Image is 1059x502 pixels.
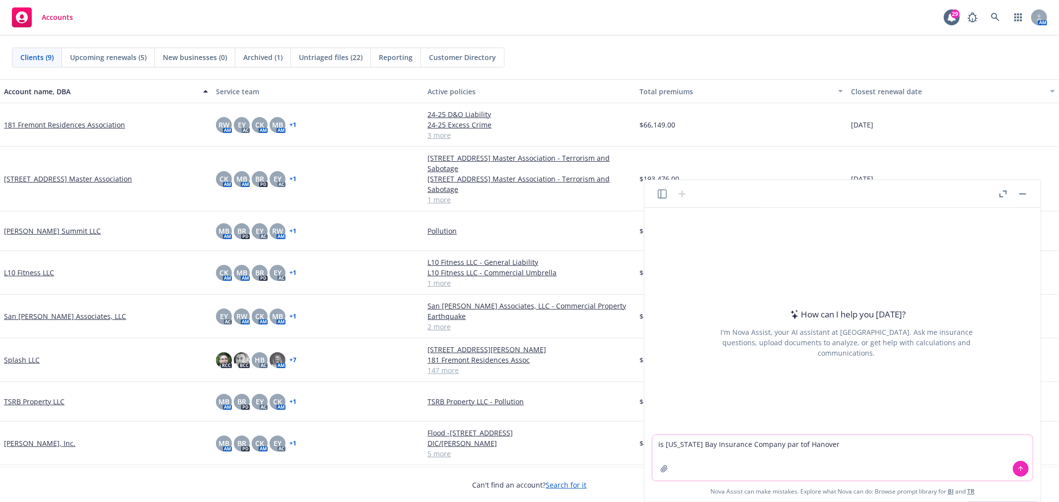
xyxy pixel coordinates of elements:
a: + 1 [289,399,296,405]
div: Service team [216,86,420,97]
span: $65,914.00 [639,267,675,278]
div: Total premiums [639,86,833,97]
a: [STREET_ADDRESS][PERSON_NAME] [427,344,632,355]
span: Customer Directory [429,52,496,63]
span: BR [237,438,246,448]
a: 181 Fremont Residences Association [4,120,125,130]
a: + 1 [289,314,296,319]
span: BR [237,226,246,236]
span: CK [255,120,264,130]
button: Closest renewal date [847,79,1059,103]
a: TSRB Property LLC [4,396,65,407]
span: MB [272,311,283,321]
span: RW [272,226,283,236]
a: [STREET_ADDRESS] Master Association - Terrorism and Sabotage [427,174,632,194]
a: 2 more [427,321,632,332]
span: CK [255,438,264,448]
a: 1 more [427,194,632,205]
img: photo [216,352,232,368]
span: BR [255,267,264,278]
a: + 1 [289,228,296,234]
a: L10 Fitness LLC [4,267,54,278]
img: photo [270,352,285,368]
span: Can't find an account? [473,480,587,490]
a: [STREET_ADDRESS] Master Association - Terrorism and Sabotage [427,153,632,174]
a: 147 more [427,365,632,376]
a: [STREET_ADDRESS] Master Association [4,174,132,184]
span: Clients (9) [20,52,54,63]
a: + 7 [289,357,296,363]
span: CK [219,267,228,278]
a: 24-25 Excess Crime [427,120,632,130]
span: $66,149.00 [639,120,675,130]
span: [DATE] [851,174,873,184]
a: L10 Fitness LLC - Commercial Umbrella [427,267,632,278]
a: Pollution [427,226,632,236]
span: EY [274,267,282,278]
a: Earthquake [427,311,632,321]
span: $34,883,184.33 [639,355,689,365]
span: EY [274,438,282,448]
span: Reporting [379,52,413,63]
span: Upcoming renewals (5) [70,52,146,63]
span: EY [274,174,282,184]
span: EY [238,120,246,130]
a: San [PERSON_NAME] Associates, LLC - Commercial Property [427,301,632,311]
span: HB [255,355,265,365]
button: Total premiums [635,79,847,103]
a: L10 Fitness LLC - General Liability [427,257,632,267]
a: [PERSON_NAME], Inc. [4,438,75,448]
span: RW [236,311,247,321]
a: Search for it [546,480,587,490]
span: New businesses (0) [163,52,227,63]
a: Search [986,7,1005,27]
button: Service team [212,79,424,103]
span: MB [218,438,229,448]
a: + 1 [289,122,296,128]
a: + 1 [289,270,296,276]
a: Report a Bug [963,7,983,27]
span: Accounts [42,13,73,21]
span: CK [273,396,282,407]
span: [DATE] [851,120,873,130]
div: Closest renewal date [851,86,1044,97]
a: + 1 [289,440,296,446]
span: MB [218,226,229,236]
a: BI [948,487,954,496]
span: MB [272,120,283,130]
span: CK [255,311,264,321]
a: 181 Fremont Residences Assoc [427,355,632,365]
span: $1.00 [639,226,657,236]
div: Active policies [427,86,632,97]
a: + 1 [289,176,296,182]
span: Archived (1) [243,52,282,63]
span: BR [237,396,246,407]
a: 1 more [427,278,632,288]
span: $193,476.00 [639,174,679,184]
a: 24-25 D&O Liability [427,109,632,120]
a: 5 more [427,448,632,459]
span: Nova Assist can make mistakes. Explore what Nova can do: Browse prompt library for and [710,481,975,502]
a: [PERSON_NAME] Summit LLC [4,226,101,236]
div: 29 [951,9,960,18]
span: MB [236,267,247,278]
span: EY [220,311,228,321]
span: $495,793.00 [639,438,679,448]
span: $510,560.00 [639,311,679,321]
span: Untriaged files (22) [299,52,362,63]
span: EY [256,396,264,407]
span: EY [256,226,264,236]
span: MB [236,174,247,184]
div: I'm Nova Assist, your AI assistant at [GEOGRAPHIC_DATA]. Ask me insurance questions, upload docum... [707,327,986,358]
textarea: is [US_STATE] Bay Insurance Company par tof Hanover [652,435,1033,481]
img: photo [234,352,250,368]
a: Accounts [8,3,77,31]
span: $1.00 [639,396,657,407]
div: How can I help you [DATE]? [787,308,906,321]
span: BR [255,174,264,184]
a: San [PERSON_NAME] Associates, LLC [4,311,126,321]
span: RW [218,120,229,130]
button: Active policies [424,79,635,103]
